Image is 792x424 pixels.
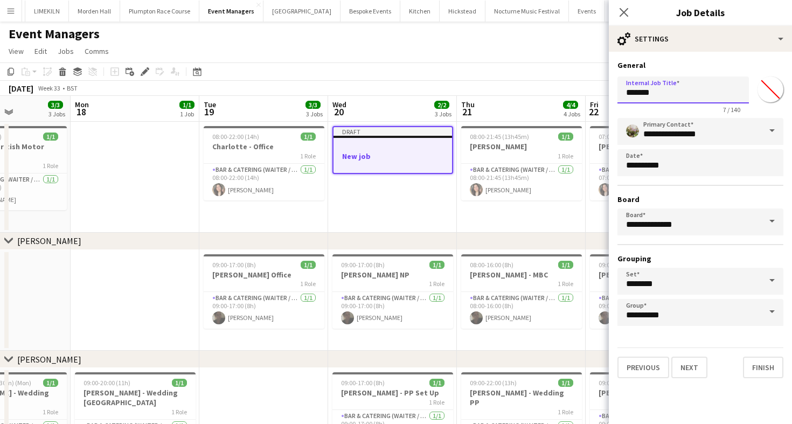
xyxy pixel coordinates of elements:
span: 09:00-17:00 (8h) [599,379,642,387]
div: [PERSON_NAME] [17,354,81,365]
h3: [PERSON_NAME] - Office [590,388,711,398]
span: 1 Role [558,408,573,416]
span: 08:00-16:00 (8h) [470,261,513,269]
app-card-role: Bar & Catering (Waiter / waitress)1/108:00-16:00 (8h)[PERSON_NAME] [461,292,582,329]
span: 22 [588,106,599,118]
span: View [9,46,24,56]
span: 09:00-20:00 (11h) [84,379,130,387]
button: [GEOGRAPHIC_DATA] [263,1,341,22]
span: Comms [85,46,109,56]
a: View [4,44,28,58]
span: 1 Role [300,152,316,160]
div: [PERSON_NAME] [17,235,81,246]
span: 1 Role [558,280,573,288]
app-job-card: 08:00-22:00 (14h)1/1Charlotte - Office1 RoleBar & Catering (Waiter / waitress)1/108:00-22:00 (14h... [204,126,324,200]
span: 18 [73,106,89,118]
h3: Charlotte - Office [204,142,324,151]
span: 1 Role [300,280,316,288]
span: 1/1 [301,261,316,269]
span: Wed [332,100,346,109]
h3: [PERSON_NAME] [590,142,711,151]
span: 1 Role [558,152,573,160]
span: Edit [34,46,47,56]
span: 1/1 [558,379,573,387]
span: 09:00-17:00 (8h) [599,261,642,269]
app-job-card: 09:00-17:00 (8h)1/1[PERSON_NAME] MH1 RoleBar & Catering (Waiter / waitress)1/109:00-17:00 (8h)[PE... [590,254,711,329]
span: 1 Role [43,162,58,170]
span: 1/1 [558,261,573,269]
span: Week 33 [36,84,62,92]
span: 09:00-22:00 (13h) [470,379,517,387]
app-job-card: 09:00-17:00 (8h)1/1[PERSON_NAME] NP1 RoleBar & Catering (Waiter / waitress)1/109:00-17:00 (8h)[PE... [332,254,453,329]
span: 1/1 [558,133,573,141]
button: Next [671,357,707,378]
h3: [PERSON_NAME] NP [332,270,453,280]
button: LIMEKILN [25,1,69,22]
h1: Event Managers [9,26,100,42]
div: Settings [609,26,792,52]
app-card-role: Bar & Catering (Waiter / waitress)1/107:00-22:00 (15h)[PERSON_NAME] [590,164,711,200]
h3: Board [617,194,783,204]
span: 21 [460,106,475,118]
button: Finish [743,357,783,378]
button: Previous [617,357,669,378]
div: 4 Jobs [564,110,580,118]
span: 1/1 [179,101,194,109]
span: 20 [331,106,346,118]
span: 1/1 [172,379,187,387]
span: 1/1 [429,261,444,269]
h3: [PERSON_NAME] - Wedding [GEOGRAPHIC_DATA] [75,388,196,407]
span: Jobs [58,46,74,56]
span: 1 Role [429,280,444,288]
app-job-card: 09:00-17:00 (8h)1/1[PERSON_NAME] Office1 RoleBar & Catering (Waiter / waitress)1/109:00-17:00 (8h... [204,254,324,329]
span: 09:00-17:00 (8h) [341,379,385,387]
app-job-card: DraftNew job [332,126,453,174]
div: 1 Job [180,110,194,118]
h3: [PERSON_NAME] MH [590,270,711,280]
span: 08:00-21:45 (13h45m) [470,133,529,141]
a: Comms [80,44,113,58]
div: BST [67,84,78,92]
span: 1/1 [43,133,58,141]
span: 2/2 [434,101,449,109]
h3: [PERSON_NAME] - Wedding PP [461,388,582,407]
div: 3 Jobs [48,110,65,118]
span: 07:00-22:00 (15h) [599,133,645,141]
span: 19 [202,106,216,118]
span: 1 Role [43,408,58,416]
span: 1/1 [43,379,58,387]
span: Mon [75,100,89,109]
span: 4/4 [563,101,578,109]
h3: General [617,60,783,70]
span: Fri [590,100,599,109]
app-card-role: Bar & Catering (Waiter / waitress)1/109:00-17:00 (8h)[PERSON_NAME] [204,292,324,329]
span: 3/3 [305,101,321,109]
app-card-role: Bar & Catering (Waiter / waitress)1/108:00-21:45 (13h45m)[PERSON_NAME] [461,164,582,200]
app-job-card: 08:00-21:45 (13h45m)1/1[PERSON_NAME]1 RoleBar & Catering (Waiter / waitress)1/108:00-21:45 (13h45... [461,126,582,200]
span: 1 Role [429,398,444,406]
span: Tue [204,100,216,109]
span: 1 Role [171,408,187,416]
span: 1/1 [429,379,444,387]
app-job-card: 08:00-16:00 (8h)1/1[PERSON_NAME] - MBC1 RoleBar & Catering (Waiter / waitress)1/108:00-16:00 (8h)... [461,254,582,329]
button: Event Managers [199,1,263,22]
app-job-card: 07:00-22:00 (15h)1/1[PERSON_NAME]1 RoleBar & Catering (Waiter / waitress)1/107:00-22:00 (15h)[PER... [590,126,711,200]
h3: [PERSON_NAME] - PP Set Up [332,388,453,398]
app-card-role: Bar & Catering (Waiter / waitress)1/108:00-22:00 (14h)[PERSON_NAME] [204,164,324,200]
a: Edit [30,44,51,58]
span: Thu [461,100,475,109]
h3: [PERSON_NAME] Office [204,270,324,280]
button: Kitchen [400,1,440,22]
h3: New job [334,151,452,161]
a: Jobs [53,44,78,58]
button: Hickstead [440,1,485,22]
span: 3/3 [48,101,63,109]
button: Morden Hall [69,1,120,22]
button: Nocturne Music Festival [485,1,569,22]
